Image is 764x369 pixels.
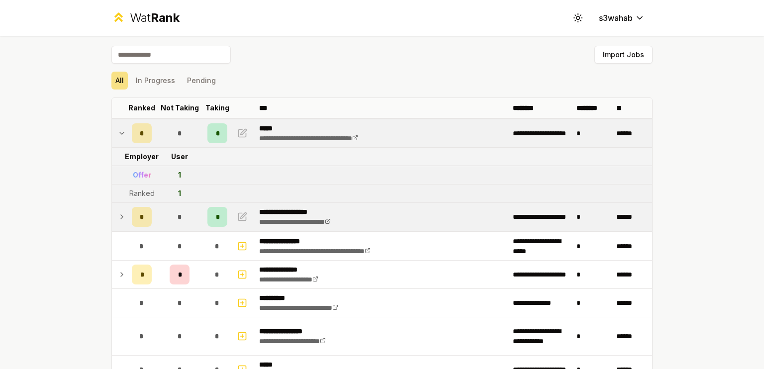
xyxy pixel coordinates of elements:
div: 1 [178,170,181,180]
div: Offer [133,170,151,180]
p: Ranked [128,103,155,113]
span: s3wahab [599,12,633,24]
div: Wat [130,10,180,26]
td: User [156,148,203,166]
a: WatRank [111,10,180,26]
button: s3wahab [591,9,653,27]
p: Not Taking [161,103,199,113]
button: All [111,72,128,90]
button: Import Jobs [594,46,653,64]
p: Taking [205,103,229,113]
div: Ranked [129,188,155,198]
td: Employer [128,148,156,166]
div: 1 [178,188,181,198]
span: Rank [151,10,180,25]
button: In Progress [132,72,179,90]
button: Pending [183,72,220,90]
